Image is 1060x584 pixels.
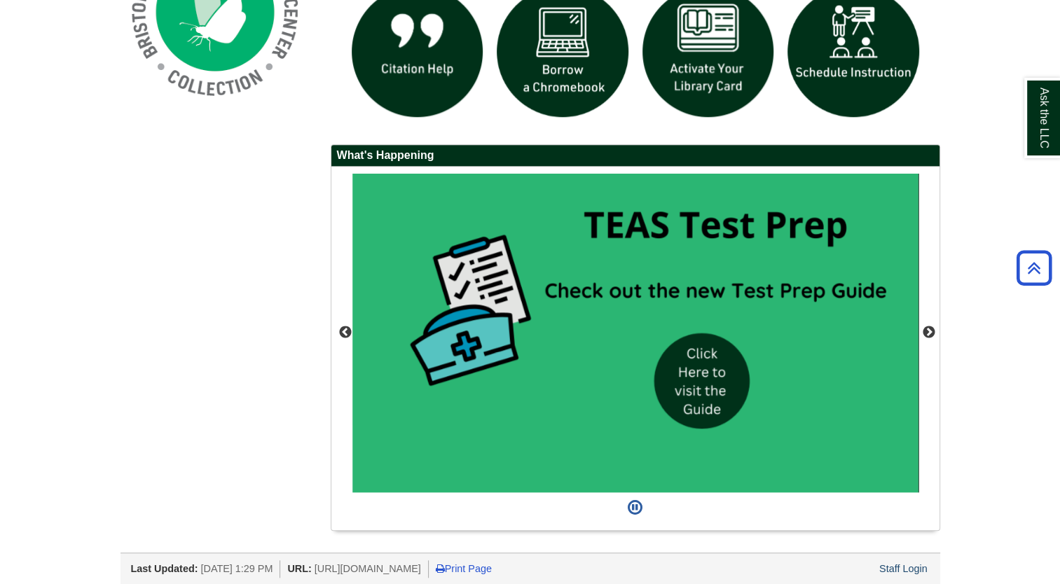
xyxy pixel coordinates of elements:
[131,563,198,574] span: Last Updated:
[200,563,273,574] span: [DATE] 1:29 PM
[338,326,352,340] button: Previous
[315,563,421,574] span: [URL][DOMAIN_NAME]
[331,145,939,167] h2: What's Happening
[1012,258,1056,277] a: Back to Top
[352,174,918,492] img: Check out the new TEAS Test Prep topic guide.
[624,492,647,523] button: Pause
[352,174,918,492] div: This box contains rotating images
[879,563,928,574] a: Staff Login
[922,326,936,340] button: Next
[436,563,492,574] a: Print Page
[287,563,311,574] span: URL:
[436,564,445,573] i: Print Page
